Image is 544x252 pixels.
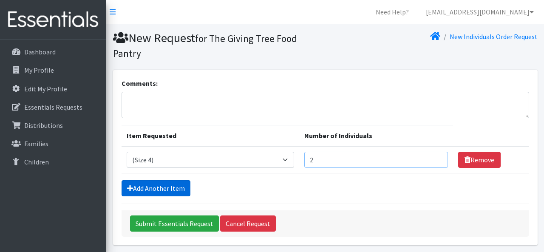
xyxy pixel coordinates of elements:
[3,62,103,79] a: My Profile
[3,43,103,60] a: Dashboard
[3,117,103,134] a: Distributions
[113,32,297,59] small: for The Giving Tree Food Pantry
[122,180,190,196] a: Add Another Item
[24,158,49,166] p: Children
[3,80,103,97] a: Edit My Profile
[299,125,453,147] th: Number of Individuals
[3,135,103,152] a: Families
[458,152,501,168] a: Remove
[24,121,63,130] p: Distributions
[113,31,322,60] h1: New Request
[369,3,416,20] a: Need Help?
[122,78,158,88] label: Comments:
[419,3,541,20] a: [EMAIL_ADDRESS][DOMAIN_NAME]
[24,66,54,74] p: My Profile
[24,48,56,56] p: Dashboard
[122,125,299,147] th: Item Requested
[3,6,103,34] img: HumanEssentials
[130,215,219,232] input: Submit Essentials Request
[220,215,276,232] a: Cancel Request
[24,103,82,111] p: Essentials Requests
[450,32,538,41] a: New Individuals Order Request
[3,153,103,170] a: Children
[24,139,48,148] p: Families
[24,85,67,93] p: Edit My Profile
[3,99,103,116] a: Essentials Requests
